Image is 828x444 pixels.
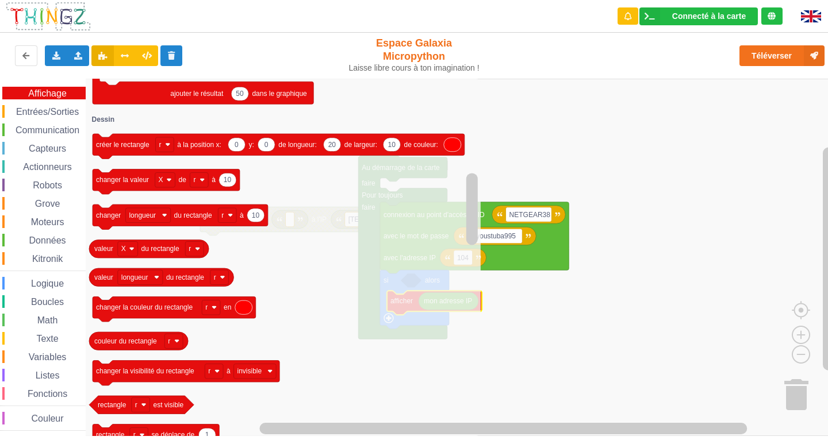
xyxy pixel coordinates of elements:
span: Robots [31,180,64,190]
text: 10 [252,211,260,219]
text: 10 [224,176,232,184]
div: Laisse libre cours à ton imagination ! [344,63,485,73]
text: r [168,337,170,345]
text: r [193,176,195,184]
span: Variables [27,352,68,362]
text: de couleur: [404,141,438,149]
span: Couleur [30,414,66,423]
text: couleur du rectangle [94,337,157,345]
text: de longueur: [278,141,317,149]
text: r [214,273,216,281]
text: valeur [94,273,113,281]
text: ajouter le résultat [170,90,224,98]
span: Grove [33,199,62,209]
div: Connecté à la carte [672,12,746,20]
text: du rectangle [166,273,204,281]
text: changer la couleur du rectangle [96,303,193,311]
text: de largeur: [344,141,377,149]
span: Communication [14,125,81,135]
text: r [135,401,137,409]
text: 10 [388,141,396,149]
text: r [159,141,161,149]
span: Capteurs [27,144,68,153]
span: Logique [29,279,66,288]
text: X [159,176,163,184]
span: Entrées/Sorties [14,107,80,117]
span: Texte [34,334,60,343]
text: de [178,176,186,184]
text: du rectangle [141,245,179,253]
text: valeur [94,245,113,253]
span: Affichage [26,88,68,98]
img: gb.png [801,10,821,22]
text: 0 [235,141,239,149]
text: 20 [328,141,336,149]
text: à la position x: [177,141,221,149]
text: du rectangle [174,211,212,219]
span: Fonctions [26,389,69,399]
text: dans le graphique [252,90,307,98]
text: changer [96,211,121,219]
text: r [208,367,210,375]
text: en [224,303,231,311]
text: Dessin [92,115,114,123]
span: Math [36,315,60,325]
text: changer la visibilité du rectangle [96,367,194,375]
text: 50 [236,90,244,98]
text: rectangle [98,401,126,409]
text: longueur [121,273,148,281]
img: thingz_logo.png [5,1,91,32]
button: Téléverser [739,45,825,66]
text: à [212,176,216,184]
text: NETGEAR38 [509,211,551,219]
text: longueur [129,211,156,219]
text: à [227,367,231,375]
text: X [121,245,126,253]
text: r [205,303,208,311]
div: Tu es connecté au serveur de création de Thingz [761,7,783,25]
div: Espace Galaxia Micropython [344,37,485,73]
span: Données [28,235,68,245]
text: à [240,211,244,219]
span: Listes [34,370,62,380]
div: Ta base fonctionne bien ! [639,7,758,25]
text: y: [249,141,254,149]
span: Actionneurs [21,162,74,172]
text: invisible [237,367,262,375]
text: créer le rectangle [96,141,149,149]
span: Moteurs [29,217,66,227]
text: changer la valeur [96,176,149,184]
span: Kitronik [30,254,64,264]
text: 0 [264,141,269,149]
text: joyoustuba995 [470,232,516,240]
span: Boucles [29,297,66,307]
text: r [221,211,224,219]
text: est visible [153,401,183,409]
text: r [189,245,191,253]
